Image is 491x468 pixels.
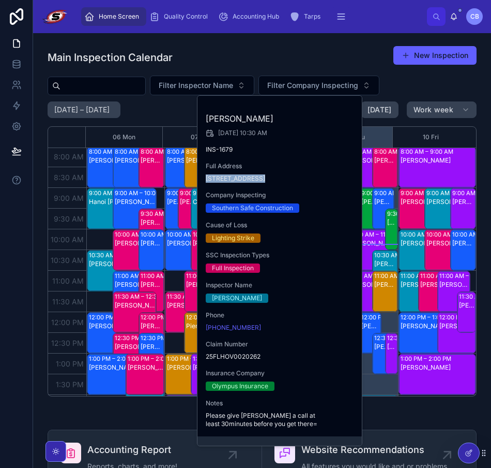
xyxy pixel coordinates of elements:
[258,76,379,95] button: Select Button
[193,189,251,197] div: 9:00 AM – 10:00 AM
[267,80,358,91] span: Filter Company Inspecting
[141,313,196,321] div: 12:00 PM – 1:00 PM
[373,147,397,187] div: 8:00 AM – 9:00 AM[PERSON_NAME]
[206,251,355,259] span: SSC Inspection Types
[347,271,390,312] div: 11:00 AM – 12:00 PM[PERSON_NAME]
[206,399,355,407] span: Notes
[139,230,164,270] div: 10:00 AM – 11:00 AM[PERSON_NAME]
[99,12,139,21] span: Home Screen
[139,209,164,250] div: 9:30 AM – 10:30 AM[PERSON_NAME]
[167,189,225,197] div: 9:00 AM – 10:00 AM
[374,198,393,206] div: [PERSON_NAME]
[89,189,147,197] div: 9:00 AM – 10:00 AM
[113,230,156,270] div: 10:00 AM – 11:00 AM[PERSON_NAME]
[48,50,173,65] h1: Main Inspection Calendar
[180,198,198,206] div: [PERSON_NAME]
[115,230,174,239] div: 10:00 AM – 11:00 AM
[165,354,208,394] div: 1:00 PM – 2:00 PM[PERSON_NAME]
[426,189,484,197] div: 9:00 AM – 10:00 AM
[115,189,173,197] div: 9:00 AM – 10:00 AM
[167,156,197,165] div: [PERSON_NAME]
[115,334,171,342] div: 12:30 PM – 1:30 PM
[451,188,475,229] div: 9:00 AM – 10:00 AM[PERSON_NAME]
[387,218,397,227] div: [US_STATE] & [PERSON_NAME]
[141,148,196,156] div: 8:00 AM – 9:00 AM
[115,301,156,310] div: [PERSON_NAME]
[186,148,241,156] div: 8:00 AM – 9:00 AM
[113,147,156,187] div: 8:00 AM – 9:00 AM[PERSON_NAME]
[193,198,211,206] div: Carribean [PERSON_NAME]
[89,355,142,363] div: 1:00 PM – 2:00 PM
[401,198,441,206] div: [PERSON_NAME]
[141,322,163,330] div: [PERSON_NAME]
[387,343,397,351] div: [PERSON_NAME]
[81,7,146,26] a: Home Screen
[49,318,86,327] span: 12:00 PM
[193,230,252,239] div: 10:00 AM – 11:00 AM
[185,313,233,353] div: 12:00 PM – 1:00 PMPierce Pondi
[165,292,197,332] div: 11:30 AM – 12:30 PM[PERSON_NAME]
[374,343,393,351] div: [PERSON_NAME]
[452,239,475,247] div: [PERSON_NAME]
[87,313,130,353] div: 12:00 PM – 1:00 PM[PERSON_NAME]
[115,198,156,206] div: [PERSON_NAME]
[206,145,355,154] span: INS-1679
[206,162,355,170] span: Full Address
[115,148,170,156] div: 8:00 AM – 9:00 AM
[165,147,197,187] div: 8:00 AM – 9:00 AM[PERSON_NAME]
[373,333,393,374] div: 12:30 PM – 1:30 PM[PERSON_NAME]
[407,101,477,118] button: Work week
[301,443,447,457] span: Website Recommendations
[141,218,163,227] div: [PERSON_NAME]
[212,382,268,391] div: Olympus Insurance
[164,12,208,21] span: Quality Control
[185,147,217,187] div: 8:00 AM – 9:00 AM[PERSON_NAME]
[426,239,467,247] div: [PERSON_NAME]
[185,271,217,312] div: 11:00 AM – 12:00 PM[PERSON_NAME] & [PERSON_NAME]
[89,322,130,330] div: [PERSON_NAME]
[401,322,463,330] div: [PERSON_NAME]
[50,297,86,306] span: 11:30 AM
[361,101,398,118] button: [DATE]
[347,147,390,187] div: 8:00 AM – 9:00 AM[PERSON_NAME]
[89,156,130,165] div: [PERSON_NAME]
[87,354,152,394] div: 1:00 PM – 2:00 PM[PERSON_NAME]
[401,272,459,280] div: 11:00 AM – 12:00 PM
[206,112,355,125] h2: [PERSON_NAME]
[191,127,211,148] button: 07 Tue
[401,313,456,321] div: 12:00 PM – 1:00 PM
[386,333,397,374] div: 12:30 PM – 1:30 PM[PERSON_NAME]
[89,363,151,372] div: [PERSON_NAME]
[401,281,431,289] div: [PERSON_NAME]
[141,281,163,289] div: [PERSON_NAME]
[89,251,148,259] div: 10:30 AM – 11:30 AM
[459,301,475,310] div: [PERSON_NAME]
[193,355,246,363] div: 1:00 PM – 2:00 PM
[387,334,443,342] div: 12:30 PM – 1:30 PM
[206,369,355,377] span: Insurance Company
[218,129,267,137] span: [DATE] 10:30 AM
[399,271,431,312] div: 11:00 AM – 12:00 PM[PERSON_NAME]
[186,272,245,280] div: 11:00 AM – 12:00 PM
[126,354,164,394] div: 1:00 PM – 2:00 PM[PERSON_NAME]
[426,230,486,239] div: 10:00 AM – 11:00 AM
[48,256,86,265] span: 10:30 AM
[399,230,442,270] div: 10:00 AM – 11:00 AM[PERSON_NAME]
[167,230,226,239] div: 10:00 AM – 11:00 AM
[470,12,479,21] span: CB
[139,333,164,374] div: 12:30 PM – 1:30 PM[PERSON_NAME]
[49,339,86,347] span: 12:30 PM
[348,230,408,239] div: 10:00 AM – 11:00 AM
[89,260,130,268] div: [PERSON_NAME]
[215,7,286,26] a: Accounting Hub
[233,12,279,21] span: Accounting Hub
[206,221,355,229] span: Cause of Loss
[113,127,135,148] button: 06 Mon
[373,251,397,291] div: 10:30 AM – 11:30 AM[PERSON_NAME]
[206,311,355,319] span: Phone
[51,214,86,223] span: 9:30 AM
[180,189,238,197] div: 9:00 AM – 10:00 AM
[401,355,454,363] div: 1:00 PM – 2:00 PM
[361,322,380,330] div: [PERSON_NAME]
[452,198,475,206] div: [PERSON_NAME]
